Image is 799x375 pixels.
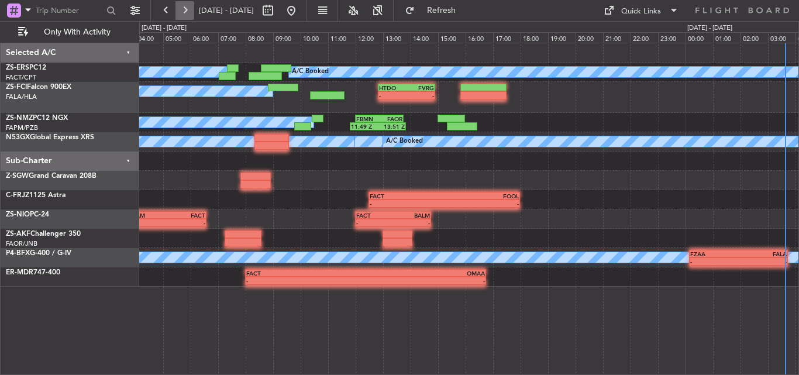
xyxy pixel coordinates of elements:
div: - [738,258,786,265]
a: ZS-AKFChallenger 350 [6,230,81,238]
div: 08:00 [246,32,273,43]
div: OMAA [366,270,485,277]
div: FACT [167,212,205,219]
div: - [356,219,393,226]
span: N53GX [6,134,30,141]
span: ZS-ERS [6,64,29,71]
div: 01:00 [713,32,741,43]
div: HTDO [379,84,407,91]
span: Z-SGW [6,173,29,180]
div: 10:00 [301,32,328,43]
div: FACT [246,270,366,277]
div: 07:00 [218,32,246,43]
div: FACT [370,192,444,199]
div: 15:00 [438,32,466,43]
button: Quick Links [598,1,684,20]
span: Only With Activity [30,28,123,36]
div: FBMN [356,115,379,122]
div: [DATE] - [DATE] [687,23,732,33]
div: - [407,92,434,99]
a: ER-MDR747-400 [6,269,60,276]
div: FACT [356,212,393,219]
div: 13:00 [383,32,411,43]
span: ER-MDR [6,269,33,276]
a: ZS-FCIFalcon 900EX [6,84,71,91]
div: FALA [738,250,786,257]
input: Trip Number [36,2,103,19]
div: 02:00 [741,32,768,43]
span: ZS-NIO [6,211,30,218]
div: A/C Booked [292,63,329,81]
div: 14:00 [411,32,438,43]
div: - [129,219,167,226]
div: 19:00 [548,32,576,43]
div: A/C Booked [386,133,423,150]
a: P4-BFXG-400 / G-IV [6,250,71,257]
div: 18:00 [521,32,548,43]
a: ZS-NMZPC12 NGX [6,115,68,122]
span: ZS-FCI [6,84,27,91]
a: FACT/CPT [6,73,36,82]
div: 12:00 [356,32,383,43]
div: BALM [393,212,430,219]
div: 16:00 [466,32,493,43]
div: 13:51 Z [378,123,405,130]
div: FAOR [379,115,402,122]
a: ZS-ERSPC12 [6,64,46,71]
div: - [690,258,738,265]
span: Refresh [417,6,466,15]
div: 11:00 [328,32,356,43]
div: - [445,200,519,207]
button: Only With Activity [13,23,127,42]
a: Z-SGWGrand Caravan 208B [6,173,97,180]
div: 04:00 [136,32,163,43]
a: C-FRJZ1125 Astra [6,192,66,199]
div: - [379,92,407,99]
div: [DATE] - [DATE] [142,23,187,33]
div: FOOL [445,192,519,199]
div: 03:00 [768,32,795,43]
div: - [246,277,366,284]
span: ZS-NMZ [6,115,33,122]
a: ZS-NIOPC-24 [6,211,49,218]
a: FAPM/PZB [6,123,38,132]
div: - [167,219,205,226]
div: 20:00 [576,32,603,43]
div: 06:00 [191,32,218,43]
div: BALM [129,212,167,219]
div: 21:00 [603,32,631,43]
span: C-FRJZ [6,192,29,199]
a: FAOR/JNB [6,239,37,248]
div: FVRG [407,84,434,91]
div: 09:00 [273,32,301,43]
div: 00:00 [686,32,713,43]
div: 23:00 [658,32,686,43]
a: FALA/HLA [6,92,37,101]
a: N53GXGlobal Express XRS [6,134,94,141]
div: 17:00 [493,32,521,43]
div: 11:49 Z [351,123,378,130]
div: 22:00 [631,32,658,43]
div: - [393,219,430,226]
div: - [366,277,485,284]
span: ZS-AKF [6,230,30,238]
div: Quick Links [621,6,661,18]
div: 05:00 [163,32,191,43]
span: P4-BFX [6,250,30,257]
button: Refresh [399,1,470,20]
div: FZAA [690,250,738,257]
div: - [370,200,444,207]
span: [DATE] - [DATE] [199,5,254,16]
